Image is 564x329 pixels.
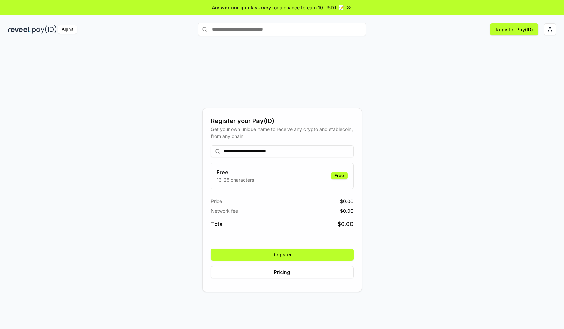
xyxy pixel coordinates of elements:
span: Price [211,198,222,205]
div: Get your own unique name to receive any crypto and stablecoin, from any chain [211,126,354,140]
div: Register your Pay(ID) [211,116,354,126]
span: Answer our quick survey [212,4,271,11]
h3: Free [217,168,254,176]
p: 13-25 characters [217,176,254,183]
span: $ 0.00 [340,207,354,214]
button: Register [211,249,354,261]
div: Alpha [58,25,77,34]
span: $ 0.00 [338,220,354,228]
span: Network fee [211,207,238,214]
span: for a chance to earn 10 USDT 📝 [272,4,344,11]
img: reveel_dark [8,25,31,34]
button: Pricing [211,266,354,278]
span: Total [211,220,224,228]
img: pay_id [32,25,57,34]
div: Free [331,172,348,179]
span: $ 0.00 [340,198,354,205]
button: Register Pay(ID) [490,23,538,35]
